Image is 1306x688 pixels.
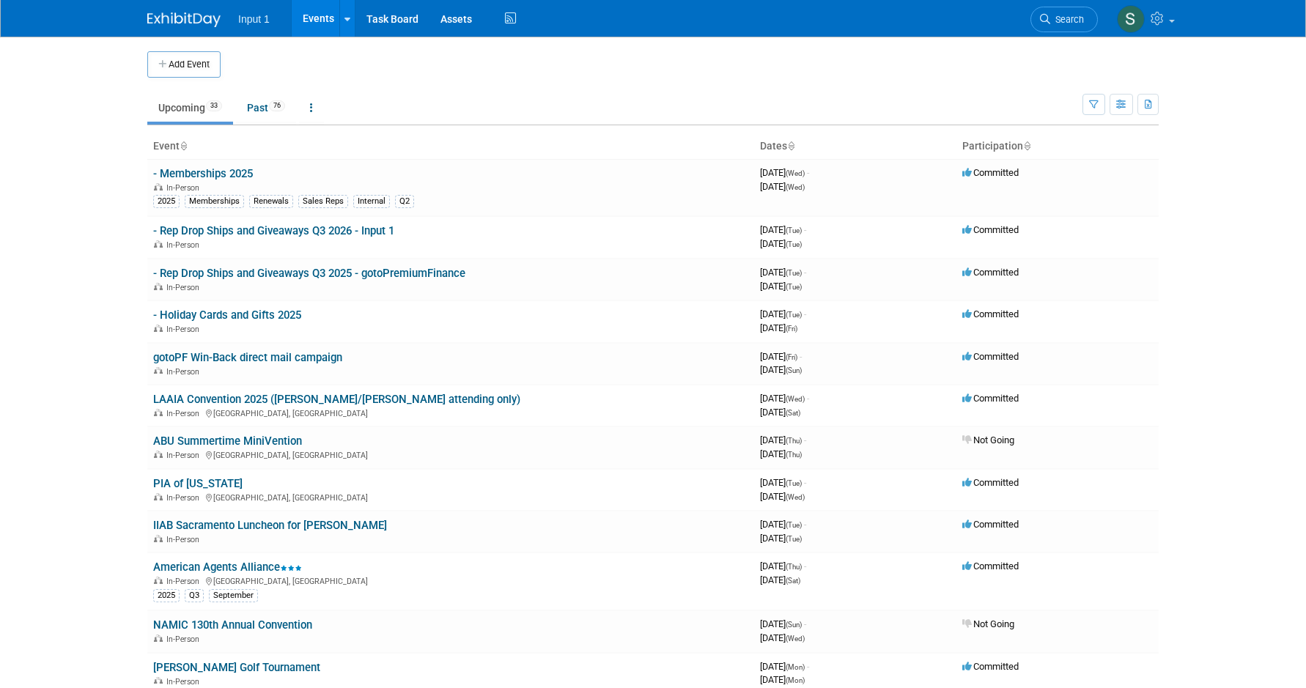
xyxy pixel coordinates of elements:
[786,409,800,417] span: (Sat)
[962,308,1019,319] span: Committed
[154,535,163,542] img: In-Person Event
[166,451,204,460] span: In-Person
[1117,5,1145,33] img: Susan Stout
[153,351,342,364] a: gotoPF Win-Back direct mail campaign
[962,393,1019,404] span: Committed
[786,577,800,585] span: (Sat)
[153,618,312,632] a: NAMIC 130th Annual Convention
[760,519,806,530] span: [DATE]
[786,395,805,403] span: (Wed)
[760,533,802,544] span: [DATE]
[206,100,222,111] span: 33
[1030,7,1098,32] a: Search
[153,519,387,532] a: IIAB Sacramento Luncheon for [PERSON_NAME]
[962,661,1019,672] span: Committed
[804,561,806,572] span: -
[962,267,1019,278] span: Committed
[807,167,809,178] span: -
[153,491,748,503] div: [GEOGRAPHIC_DATA], [GEOGRAPHIC_DATA]
[786,493,805,501] span: (Wed)
[153,393,520,406] a: LAAIA Convention 2025 ([PERSON_NAME]/[PERSON_NAME] attending only)
[800,351,802,362] span: -
[786,240,802,248] span: (Tue)
[154,635,163,642] img: In-Person Event
[962,167,1019,178] span: Committed
[760,238,802,249] span: [DATE]
[153,308,301,322] a: - Holiday Cards and Gifts 2025
[786,563,802,571] span: (Thu)
[760,364,802,375] span: [DATE]
[807,393,809,404] span: -
[238,13,270,25] span: Input 1
[804,224,806,235] span: -
[786,183,805,191] span: (Wed)
[760,674,805,685] span: [DATE]
[760,167,809,178] span: [DATE]
[962,519,1019,530] span: Committed
[760,574,800,585] span: [DATE]
[166,367,204,377] span: In-Person
[760,322,797,333] span: [DATE]
[760,393,809,404] span: [DATE]
[153,195,180,208] div: 2025
[760,632,805,643] span: [DATE]
[786,366,802,374] span: (Sun)
[807,661,809,672] span: -
[236,94,296,122] a: Past76
[154,493,163,500] img: In-Person Event
[166,240,204,250] span: In-Person
[804,434,806,445] span: -
[760,491,805,502] span: [DATE]
[154,325,163,332] img: In-Person Event
[962,618,1014,629] span: Not Going
[760,661,809,672] span: [DATE]
[153,407,748,418] div: [GEOGRAPHIC_DATA], [GEOGRAPHIC_DATA]
[754,134,956,159] th: Dates
[760,308,806,319] span: [DATE]
[786,521,802,529] span: (Tue)
[166,183,204,193] span: In-Person
[153,661,320,674] a: [PERSON_NAME] Golf Tournament
[153,448,748,460] div: [GEOGRAPHIC_DATA], [GEOGRAPHIC_DATA]
[166,677,204,687] span: In-Person
[760,281,802,292] span: [DATE]
[760,448,802,459] span: [DATE]
[298,195,348,208] div: Sales Reps
[209,589,258,602] div: September
[760,434,806,445] span: [DATE]
[269,100,285,111] span: 76
[786,451,802,459] span: (Thu)
[786,226,802,234] span: (Tue)
[154,283,163,290] img: In-Person Event
[166,577,204,586] span: In-Person
[760,181,805,192] span: [DATE]
[147,51,221,78] button: Add Event
[786,676,805,684] span: (Mon)
[786,621,802,629] span: (Sun)
[166,493,204,503] span: In-Person
[962,561,1019,572] span: Committed
[786,535,802,543] span: (Tue)
[786,635,805,643] span: (Wed)
[154,240,163,248] img: In-Person Event
[962,224,1019,235] span: Committed
[154,451,163,458] img: In-Person Event
[786,283,802,291] span: (Tue)
[804,477,806,488] span: -
[154,409,163,416] img: In-Person Event
[786,437,802,445] span: (Thu)
[153,224,394,237] a: - Rep Drop Ships and Giveaways Q3 2026 - Input 1
[185,589,204,602] div: Q3
[804,618,806,629] span: -
[1023,140,1030,152] a: Sort by Participation Type
[760,477,806,488] span: [DATE]
[956,134,1159,159] th: Participation
[1050,14,1084,25] span: Search
[962,434,1014,445] span: Not Going
[147,94,233,122] a: Upcoming33
[962,351,1019,362] span: Committed
[153,167,253,180] a: - Memberships 2025
[353,195,390,208] div: Internal
[154,183,163,191] img: In-Person Event
[154,367,163,374] img: In-Person Event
